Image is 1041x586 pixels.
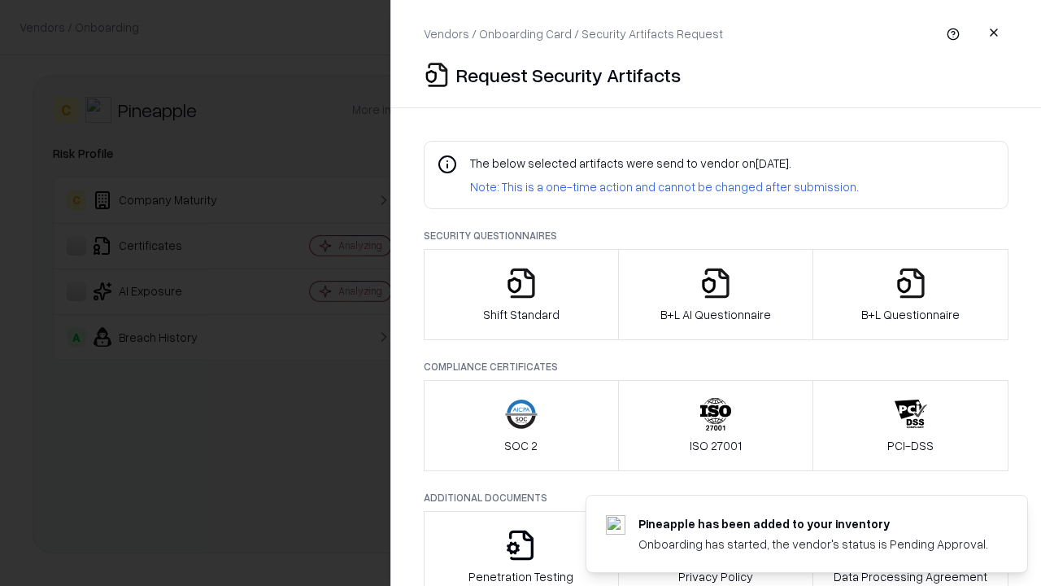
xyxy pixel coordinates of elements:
p: Shift Standard [483,306,560,323]
div: Pineapple has been added to your inventory [638,515,988,532]
p: Request Security Artifacts [456,62,681,88]
button: SOC 2 [424,380,619,471]
p: Privacy Policy [678,568,753,585]
div: Onboarding has started, the vendor's status is Pending Approval. [638,536,988,553]
p: PCI-DSS [887,437,934,454]
p: The below selected artifacts were send to vendor on [DATE] . [470,155,859,172]
p: Additional Documents [424,491,1008,505]
p: SOC 2 [504,437,538,454]
p: Security Questionnaires [424,229,1008,243]
p: Data Processing Agreement [834,568,987,585]
p: Vendors / Onboarding Card / Security Artifacts Request [424,25,723,42]
button: ISO 27001 [618,380,814,471]
img: pineappleenergy.com [606,515,625,535]
p: Compliance Certificates [424,360,1008,374]
button: Shift Standard [424,249,619,340]
p: B+L Questionnaire [861,306,960,323]
p: B+L AI Questionnaire [660,306,771,323]
p: Penetration Testing [468,568,573,585]
p: Note: This is a one-time action and cannot be changed after submission. [470,178,859,195]
button: B+L Questionnaire [812,249,1008,340]
button: PCI-DSS [812,380,1008,471]
p: ISO 27001 [690,437,742,454]
button: B+L AI Questionnaire [618,249,814,340]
